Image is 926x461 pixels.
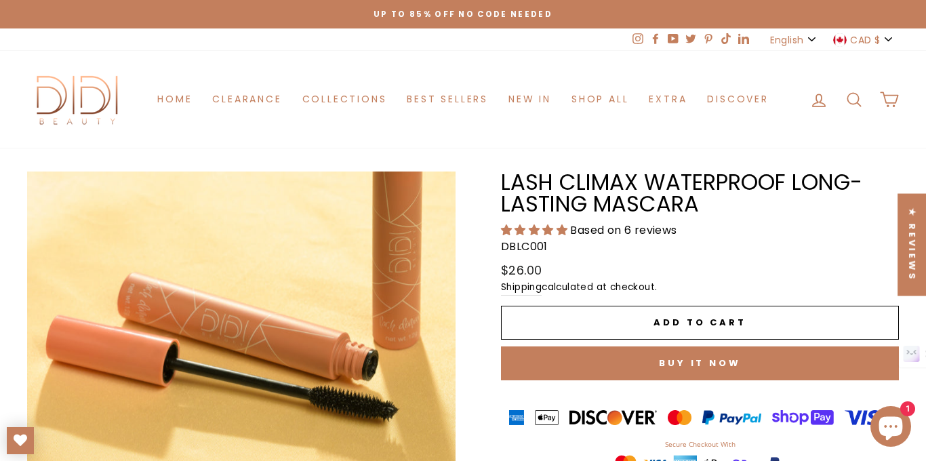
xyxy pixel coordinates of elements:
ul: Primary [147,87,778,112]
img: payment badge [569,410,657,425]
img: payment badge [509,410,524,425]
img: payment badge [668,410,692,425]
p: DBLC001 [501,238,899,256]
img: payment badge [702,410,761,425]
span: CAD $ [850,33,880,47]
img: Didi Beauty Co. [27,71,129,127]
a: Clearance [202,87,291,112]
div: Click to open Judge.me floating reviews tab [898,194,926,296]
h1: Lash Climax Waterproof Long-lasting Mascara [501,172,899,216]
a: Extra [639,87,697,112]
a: New in [498,87,561,112]
a: Shop All [561,87,639,112]
a: Discover [697,87,778,112]
span: $26.00 [501,262,542,279]
span: English [770,33,803,47]
a: Shipping [501,280,542,296]
span: Up to 85% off NO CODE NEEDED [374,9,552,20]
img: payment badge [845,410,891,425]
span: 5.00 stars [501,222,570,238]
img: payment badge [772,410,834,425]
small: calculated at checkout. [501,280,899,296]
a: Best Sellers [397,87,498,112]
button: CAD $ [829,28,899,51]
button: English [766,28,822,51]
a: Collections [292,87,397,112]
a: My Wishlist [7,427,34,454]
button: Buy it now [501,346,899,380]
span: Add to cart [653,316,746,329]
span: Based on 6 reviews [570,222,677,238]
a: Home [147,87,202,112]
img: payment badge [535,410,558,425]
button: Add to cart [501,306,899,340]
inbox-online-store-chat: Shopify online store chat [866,406,915,450]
